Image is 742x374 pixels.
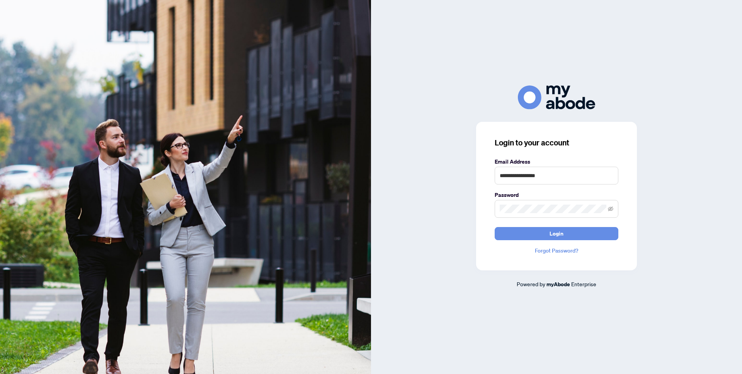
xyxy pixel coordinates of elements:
span: eye-invisible [608,206,613,212]
a: myAbode [546,280,570,289]
img: ma-logo [518,85,595,109]
h3: Login to your account [495,137,618,148]
a: Forgot Password? [495,246,618,255]
button: Login [495,227,618,240]
label: Password [495,191,618,199]
span: Powered by [517,280,545,287]
span: Login [550,227,563,240]
label: Email Address [495,157,618,166]
span: Enterprise [571,280,596,287]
